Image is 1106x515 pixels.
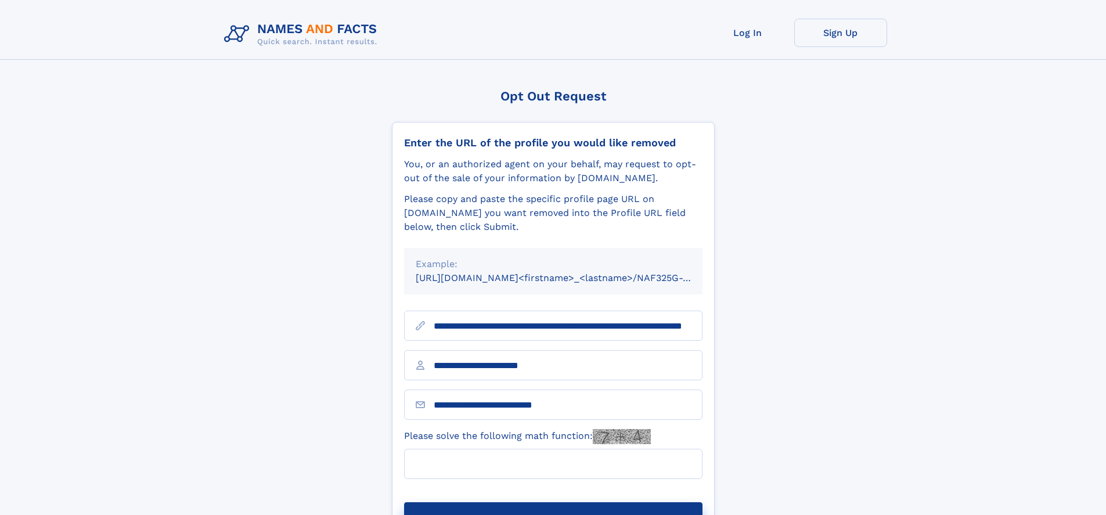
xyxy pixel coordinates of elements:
div: Enter the URL of the profile you would like removed [404,136,702,149]
div: Opt Out Request [392,89,715,103]
img: Logo Names and Facts [219,19,387,50]
div: Example: [416,257,691,271]
label: Please solve the following math function: [404,429,651,444]
a: Log In [701,19,794,47]
div: You, or an authorized agent on your behalf, may request to opt-out of the sale of your informatio... [404,157,702,185]
a: Sign Up [794,19,887,47]
div: Please copy and paste the specific profile page URL on [DOMAIN_NAME] you want removed into the Pr... [404,192,702,234]
small: [URL][DOMAIN_NAME]<firstname>_<lastname>/NAF325G-xxxxxxxx [416,272,725,283]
